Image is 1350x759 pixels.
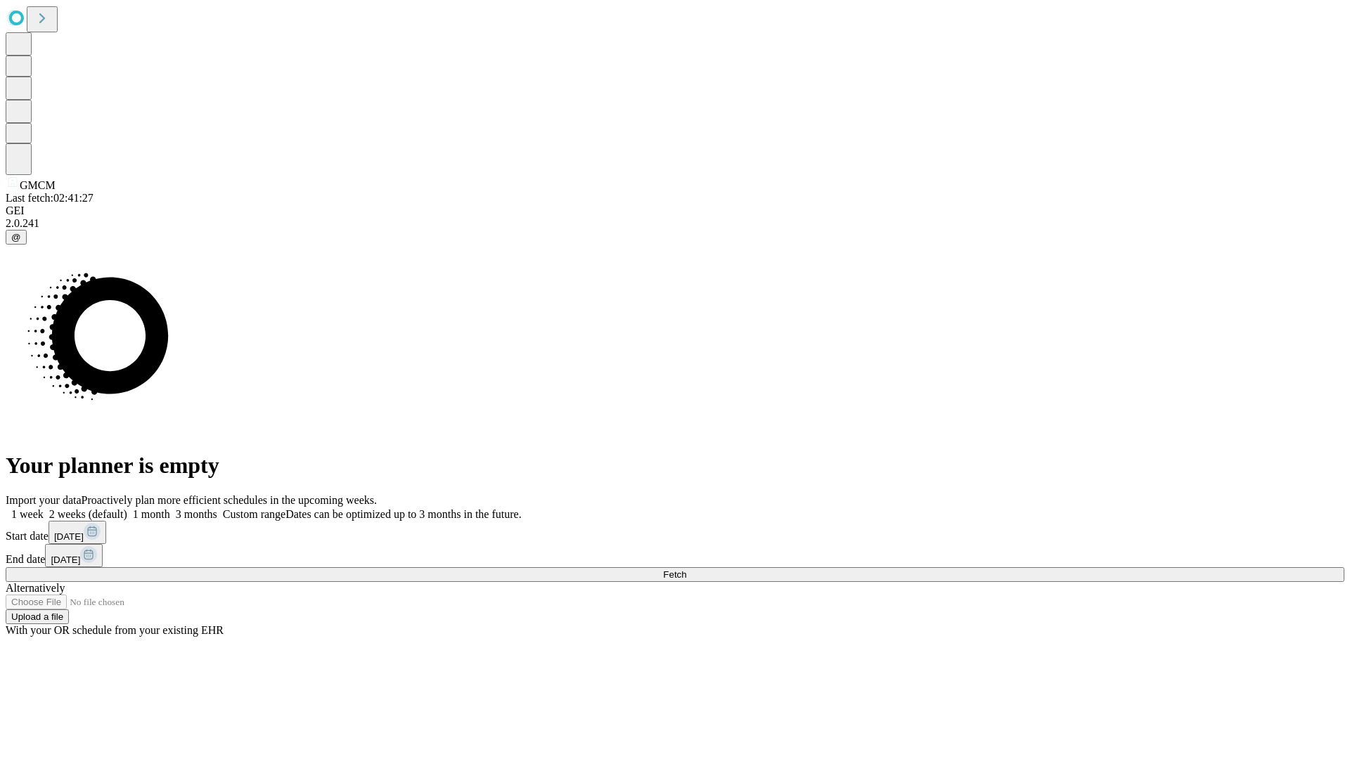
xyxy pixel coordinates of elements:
[6,582,65,594] span: Alternatively
[285,508,521,520] span: Dates can be optimized up to 3 months in the future.
[663,569,686,580] span: Fetch
[54,531,84,542] span: [DATE]
[20,179,56,191] span: GMCM
[6,217,1344,230] div: 2.0.241
[49,508,127,520] span: 2 weeks (default)
[49,521,106,544] button: [DATE]
[6,494,82,506] span: Import your data
[6,230,27,245] button: @
[6,609,69,624] button: Upload a file
[45,544,103,567] button: [DATE]
[11,508,44,520] span: 1 week
[6,205,1344,217] div: GEI
[6,544,1344,567] div: End date
[6,567,1344,582] button: Fetch
[6,521,1344,544] div: Start date
[6,192,94,204] span: Last fetch: 02:41:27
[82,494,377,506] span: Proactively plan more efficient schedules in the upcoming weeks.
[51,554,80,565] span: [DATE]
[176,508,217,520] span: 3 months
[11,232,21,242] span: @
[6,624,224,636] span: With your OR schedule from your existing EHR
[6,453,1344,479] h1: Your planner is empty
[223,508,285,520] span: Custom range
[133,508,170,520] span: 1 month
